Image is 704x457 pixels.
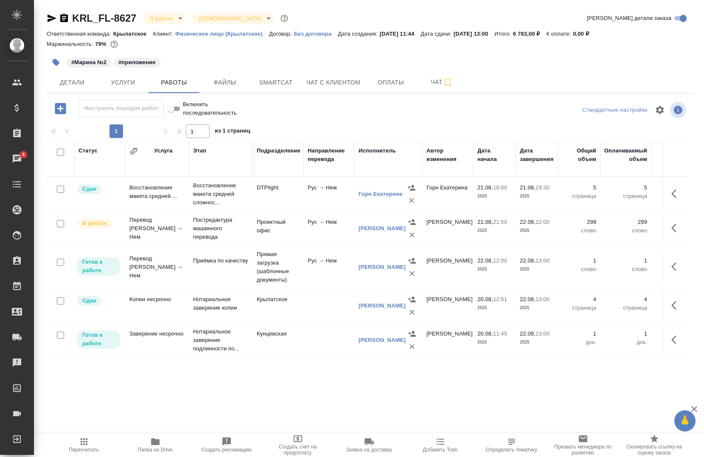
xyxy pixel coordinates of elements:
p: RUB [656,304,690,312]
span: Пересчитать [69,447,99,453]
p: 22.08, [520,330,536,337]
p: [DATE] 11:44 [380,31,421,37]
span: Оплаты [370,77,411,88]
span: Файлы [205,77,245,88]
span: Призвать менеджера по развитию [553,444,614,456]
p: 2025 [477,192,511,200]
p: 21.08, [477,219,493,225]
a: 4 [2,148,32,169]
td: Копии несрочно [125,291,189,321]
p: 19:30 [536,184,550,191]
p: 2025 [520,338,554,347]
button: Доп статусы указывают на важность/срочность заказа [279,13,290,24]
div: Исполнитель может приступить к работе [76,330,121,350]
td: [PERSON_NAME] [422,214,473,243]
span: Посмотреть информацию [670,102,688,118]
button: Удалить [406,340,418,353]
p: страница [605,304,647,312]
button: Создать счет на предоплату [262,433,334,457]
span: Папка на Drive [138,447,173,453]
td: [PERSON_NAME] [422,252,473,282]
p: 21.08, [477,184,493,191]
td: Крылатское [252,291,303,321]
button: Назначить [406,327,418,340]
p: Маржинальность: [47,41,95,47]
span: Чат [421,77,462,87]
button: 1179.10 RUB; [109,39,120,50]
p: 2025 [520,226,554,235]
p: 21.08, [520,184,536,191]
p: 2025 [520,265,554,274]
td: Рус → Нем [303,214,354,243]
p: 4 [562,295,596,304]
button: Скопировать ссылку [59,13,69,23]
td: Горн Екатерина [422,179,473,209]
a: [PERSON_NAME] [359,264,406,270]
p: 4 [605,295,647,304]
button: Добавить Todo [405,433,476,457]
p: Постредактура машинного перевода [193,216,248,241]
span: 4 [17,150,30,159]
div: Направление перевода [308,147,350,164]
button: Пересчитать [48,433,120,457]
span: Услуги [103,77,143,88]
div: Этап [193,147,206,155]
p: Нотариальное заверение подлинности по... [193,327,248,353]
button: Здесь прячутся важные кнопки [666,218,687,238]
button: Удалить [405,194,418,207]
button: Заявка на доставку [334,433,405,457]
td: Рус → Нем [303,252,354,282]
p: 13:00 [536,296,550,302]
p: Сдан [82,185,96,193]
p: Сдан [82,296,96,305]
button: Здесь прячутся важные кнопки [666,183,687,204]
p: 0,1 [656,257,690,265]
span: приложение [112,58,162,65]
button: Здесь прячутся важные кнопки [666,330,687,350]
td: [PERSON_NAME] [422,325,473,355]
p: 2025 [477,304,511,312]
div: Услуга [154,147,172,155]
p: слово [605,265,647,274]
div: В работе [143,13,185,24]
button: 🙏 [674,410,696,432]
p: док. [562,338,596,347]
p: 5 [605,183,647,192]
span: Работы [154,77,194,88]
p: 299 [605,218,647,226]
p: 11:45 [493,330,507,337]
button: Сгруппировать [129,147,138,155]
p: док. [605,338,647,347]
p: RUB [656,265,690,274]
a: [PERSON_NAME] [359,302,406,309]
div: Менеджер проверил работу исполнителя, передает ее на следующий этап [76,295,121,307]
p: 13:00 [536,257,550,264]
p: Договор: [269,31,294,37]
td: Перевод [PERSON_NAME] → Нем [125,212,189,245]
p: 1 [562,257,596,265]
p: страница [562,192,596,200]
p: 400 [656,330,690,338]
p: 79% [95,41,108,47]
p: Готов к работе [82,331,115,348]
p: RUB [656,192,690,200]
span: Скопировать ссылку на оценку заказа [624,444,685,456]
p: 18:00 [493,184,507,191]
button: Призвать менеджера по развитию [547,433,619,457]
div: Оплачиваемый объем [604,147,647,164]
button: Папка на Drive [120,433,191,457]
a: KRL_FL-8627 [72,12,136,24]
p: 22.08, [520,219,536,225]
td: Рус → Нем [303,179,354,209]
p: 1 [605,257,647,265]
p: слово [605,226,647,235]
td: Перевод [PERSON_NAME] → Нем [125,250,189,284]
p: 1 [656,218,690,226]
span: из 1 страниц [215,126,250,138]
button: Здесь прячутся важные кнопки [666,295,687,316]
p: Дата сдачи: [421,31,453,37]
button: Назначить [405,181,418,194]
span: Добавить Todo [423,447,457,453]
div: Менеджер проверил работу исполнителя, передает ее на следующий этап [76,183,121,195]
td: Восстановление макета средней ... [125,179,189,209]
